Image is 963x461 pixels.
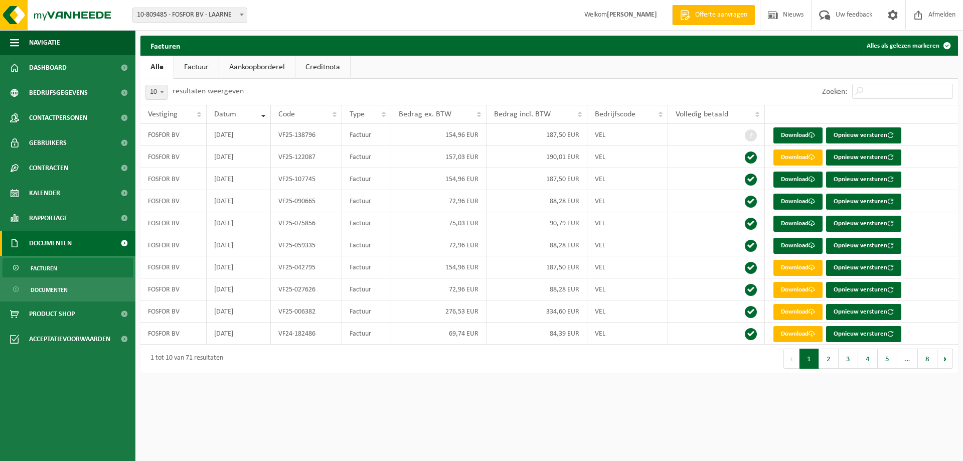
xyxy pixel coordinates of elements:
[140,323,207,345] td: FOSFOR BV
[29,156,68,181] span: Contracten
[29,105,87,130] span: Contactpersonen
[140,56,174,79] a: Alle
[391,300,487,323] td: 276,53 EUR
[826,260,901,276] button: Opnieuw versturen
[271,300,342,323] td: VF25-006382
[826,238,901,254] button: Opnieuw versturen
[391,278,487,300] td: 72,96 EUR
[207,168,271,190] td: [DATE]
[391,323,487,345] td: 69,74 EUR
[271,323,342,345] td: VF24-182486
[29,301,75,327] span: Product Shop
[391,168,487,190] td: 154,96 EUR
[173,87,244,95] label: resultaten weergeven
[918,349,937,369] button: 8
[342,146,391,168] td: Factuur
[29,30,60,55] span: Navigatie
[826,127,901,143] button: Opnieuw versturen
[145,85,168,100] span: 10
[174,56,219,79] a: Factuur
[587,212,669,234] td: VEL
[140,234,207,256] td: FOSFOR BV
[391,190,487,212] td: 72,96 EUR
[29,181,60,206] span: Kalender
[487,190,587,212] td: 88,28 EUR
[391,212,487,234] td: 75,03 EUR
[29,80,88,105] span: Bedrijfsgegevens
[587,234,669,256] td: VEL
[342,212,391,234] td: Factuur
[773,304,823,320] a: Download
[819,349,839,369] button: 2
[133,8,247,22] span: 10-809485 - FOSFOR BV - LAARNE
[271,168,342,190] td: VF25-107745
[29,130,67,156] span: Gebruikers
[148,110,178,118] span: Vestiging
[207,300,271,323] td: [DATE]
[31,259,57,278] span: Facturen
[207,234,271,256] td: [DATE]
[487,212,587,234] td: 90,79 EUR
[676,110,728,118] span: Volledig betaald
[587,256,669,278] td: VEL
[140,36,191,55] h2: Facturen
[826,149,901,166] button: Opnieuw versturen
[487,234,587,256] td: 88,28 EUR
[207,124,271,146] td: [DATE]
[207,278,271,300] td: [DATE]
[219,56,295,79] a: Aankoopborderel
[271,190,342,212] td: VF25-090665
[587,168,669,190] td: VEL
[672,5,755,25] a: Offerte aanvragen
[140,146,207,168] td: FOSFOR BV
[342,234,391,256] td: Factuur
[878,349,897,369] button: 5
[773,216,823,232] a: Download
[342,323,391,345] td: Factuur
[29,206,68,231] span: Rapportage
[897,349,918,369] span: …
[587,190,669,212] td: VEL
[858,349,878,369] button: 4
[140,300,207,323] td: FOSFOR BV
[773,194,823,210] a: Download
[271,212,342,234] td: VF25-075856
[487,124,587,146] td: 187,50 EUR
[29,327,110,352] span: Acceptatievoorwaarden
[278,110,295,118] span: Code
[773,149,823,166] a: Download
[140,168,207,190] td: FOSFOR BV
[826,282,901,298] button: Opnieuw versturen
[839,349,858,369] button: 3
[207,212,271,234] td: [DATE]
[350,110,365,118] span: Type
[607,11,657,19] strong: [PERSON_NAME]
[342,300,391,323] td: Factuur
[391,146,487,168] td: 157,03 EUR
[822,88,847,96] label: Zoeken:
[140,190,207,212] td: FOSFOR BV
[937,349,953,369] button: Next
[207,146,271,168] td: [DATE]
[859,36,957,56] button: Alles als gelezen markeren
[587,146,669,168] td: VEL
[826,194,901,210] button: Opnieuw versturen
[342,256,391,278] td: Factuur
[487,300,587,323] td: 334,60 EUR
[826,172,901,188] button: Opnieuw versturen
[140,124,207,146] td: FOSFOR BV
[146,85,167,99] span: 10
[399,110,451,118] span: Bedrag ex. BTW
[29,55,67,80] span: Dashboard
[342,190,391,212] td: Factuur
[494,110,551,118] span: Bedrag incl. BTW
[271,234,342,256] td: VF25-059335
[145,350,223,368] div: 1 tot 10 van 71 resultaten
[207,256,271,278] td: [DATE]
[587,278,669,300] td: VEL
[3,258,133,277] a: Facturen
[207,323,271,345] td: [DATE]
[342,124,391,146] td: Factuur
[391,234,487,256] td: 72,96 EUR
[773,238,823,254] a: Download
